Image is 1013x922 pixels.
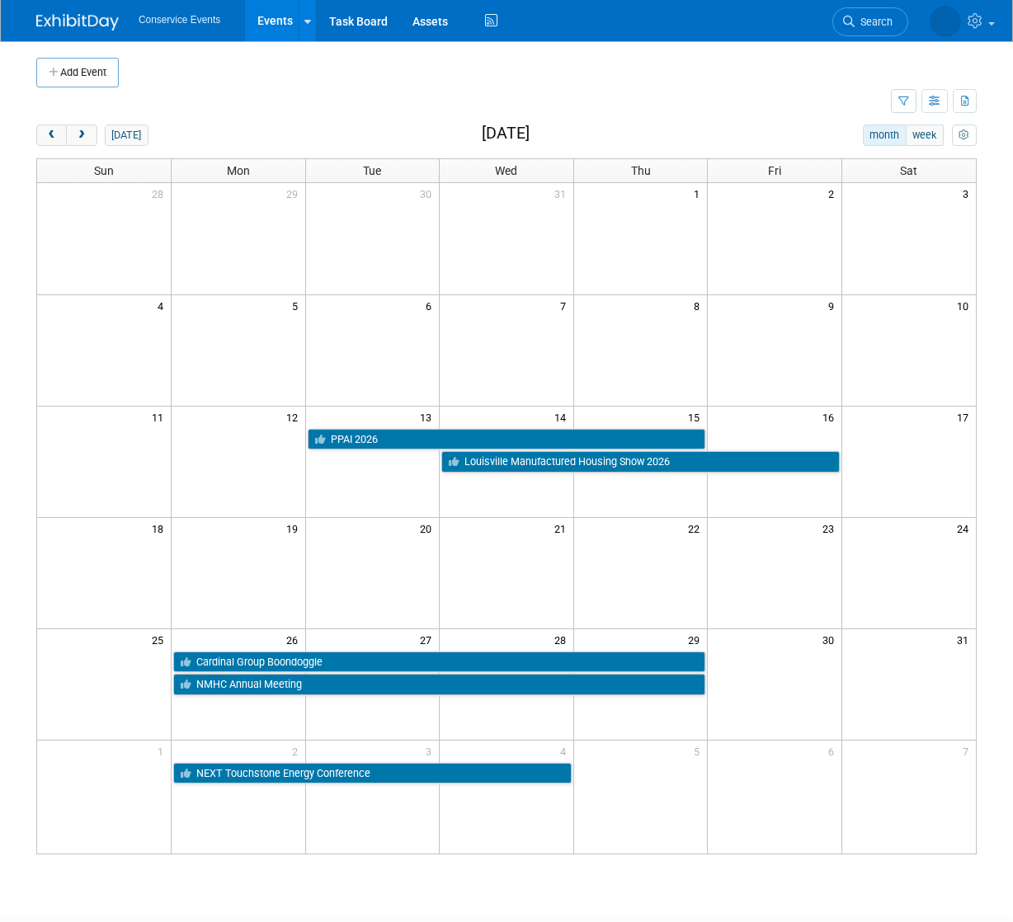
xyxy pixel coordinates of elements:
[631,164,651,177] span: Thu
[290,741,305,761] span: 2
[173,763,572,784] a: NEXT Touchstone Energy Conference
[686,407,707,427] span: 15
[553,629,573,650] span: 28
[558,295,573,316] span: 7
[150,183,171,204] span: 28
[863,125,907,146] button: month
[827,183,841,204] span: 2
[150,518,171,539] span: 18
[906,125,944,146] button: week
[553,518,573,539] span: 21
[156,295,171,316] span: 4
[692,295,707,316] span: 8
[36,125,67,146] button: prev
[150,629,171,650] span: 25
[955,629,976,650] span: 31
[285,629,305,650] span: 26
[952,125,977,146] button: myCustomButton
[285,407,305,427] span: 12
[290,295,305,316] span: 5
[418,518,439,539] span: 20
[424,295,439,316] span: 6
[955,407,976,427] span: 17
[955,295,976,316] span: 10
[553,183,573,204] span: 31
[418,407,439,427] span: 13
[36,14,119,31] img: ExhibitDay
[139,14,220,26] span: Conservice Events
[827,295,841,316] span: 9
[285,183,305,204] span: 29
[686,518,707,539] span: 22
[821,407,841,427] span: 16
[482,125,530,143] h2: [DATE]
[173,674,705,695] a: NMHC Annual Meeting
[173,652,705,673] a: Cardinal Group Boondoggle
[156,741,171,761] span: 1
[308,429,706,450] a: PPAI 2026
[105,125,148,146] button: [DATE]
[424,741,439,761] span: 3
[955,518,976,539] span: 24
[692,741,707,761] span: 5
[821,629,841,650] span: 30
[900,164,917,177] span: Sat
[36,58,119,87] button: Add Event
[686,629,707,650] span: 29
[827,741,841,761] span: 6
[66,125,97,146] button: next
[961,741,976,761] span: 7
[285,518,305,539] span: 19
[94,164,114,177] span: Sun
[959,130,969,141] i: Personalize Calendar
[363,164,381,177] span: Tue
[418,183,439,204] span: 30
[553,407,573,427] span: 14
[558,741,573,761] span: 4
[930,6,961,37] img: Amiee Griffey
[832,7,908,36] a: Search
[418,629,439,650] span: 27
[768,164,781,177] span: Fri
[150,407,171,427] span: 11
[692,183,707,204] span: 1
[821,518,841,539] span: 23
[495,164,517,177] span: Wed
[855,16,893,28] span: Search
[227,164,250,177] span: Mon
[961,183,976,204] span: 3
[441,451,840,473] a: Louisville Manufactured Housing Show 2026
